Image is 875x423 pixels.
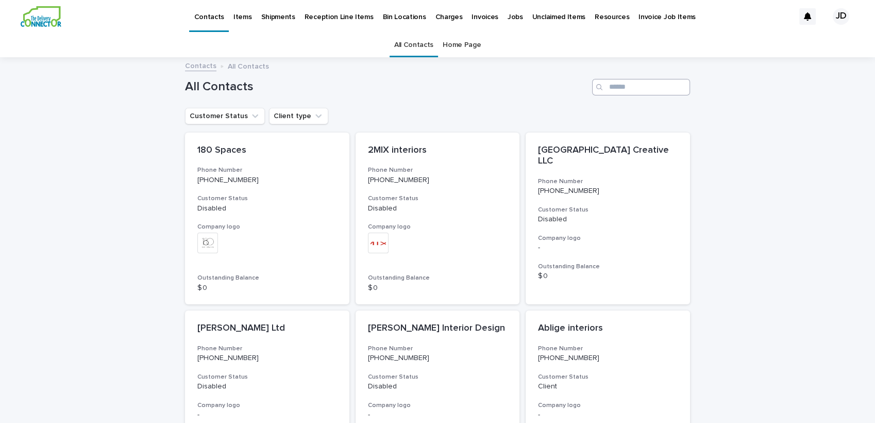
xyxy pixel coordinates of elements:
[197,284,337,292] p: $ 0
[197,411,337,419] p: -
[592,79,690,95] input: Search
[538,263,678,271] h3: Outstanding Balance
[197,323,337,334] p: [PERSON_NAME] Ltd
[368,323,508,334] p: [PERSON_NAME] Interior Design
[368,166,508,174] h3: Phone Number
[368,411,508,419] p: -
[197,166,337,174] h3: Phone Number
[368,223,508,231] h3: Company logo
[368,382,508,391] p: Disabled
[538,206,678,214] h3: Customer Status
[269,108,328,124] button: Client type
[538,382,678,391] p: Client
[368,176,429,184] a: [PHONE_NUMBER]
[368,373,508,381] h3: Customer Status
[197,194,337,203] h3: Customer Status
[197,176,259,184] a: [PHONE_NUMBER]
[538,354,599,362] a: [PHONE_NUMBER]
[368,194,508,203] h3: Customer Status
[197,401,337,410] h3: Company logo
[228,60,269,71] p: All Contacts
[368,284,508,292] p: $ 0
[356,133,520,305] a: 2MIX interiorsPhone Number[PHONE_NUMBER]Customer StatusDisabledCompany logoOutstanding Balance$ 0
[197,145,337,156] p: 180 Spaces
[368,204,508,213] p: Disabled
[368,401,508,410] h3: Company logo
[538,401,678,410] h3: Company logo
[185,133,349,305] a: 180 SpacesPhone Number[PHONE_NUMBER]Customer StatusDisabledCompany logoOutstanding Balance$ 0
[197,345,337,353] h3: Phone Number
[394,33,433,57] a: All Contacts
[538,234,678,242] h3: Company logo
[185,108,265,124] button: Customer Status
[197,274,337,282] h3: Outstanding Balance
[833,8,849,25] div: JD
[538,187,599,194] a: [PHONE_NUMBER]
[538,272,678,281] p: $ 0
[368,345,508,353] h3: Phone Number
[197,382,337,391] p: Disabled
[185,79,588,94] h1: All Contacts
[538,243,678,252] p: -
[538,323,678,334] p: Ablige interiors
[21,6,61,27] img: aCWQmA6OSGG0Kwt8cj3c
[185,59,216,71] a: Contacts
[538,411,678,419] p: -
[538,145,678,167] p: [GEOGRAPHIC_DATA] Creative LLC
[197,373,337,381] h3: Customer Status
[538,177,678,186] h3: Phone Number
[197,354,259,362] a: [PHONE_NUMBER]
[197,223,337,231] h3: Company logo
[368,354,429,362] a: [PHONE_NUMBER]
[538,215,678,224] p: Disabled
[197,204,337,213] p: Disabled
[443,33,481,57] a: Home Page
[526,133,690,305] a: [GEOGRAPHIC_DATA] Creative LLCPhone Number[PHONE_NUMBER]Customer StatusDisabledCompany logo-Outst...
[368,274,508,282] h3: Outstanding Balance
[538,373,678,381] h3: Customer Status
[538,345,678,353] h3: Phone Number
[368,145,508,156] p: 2MIX interiors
